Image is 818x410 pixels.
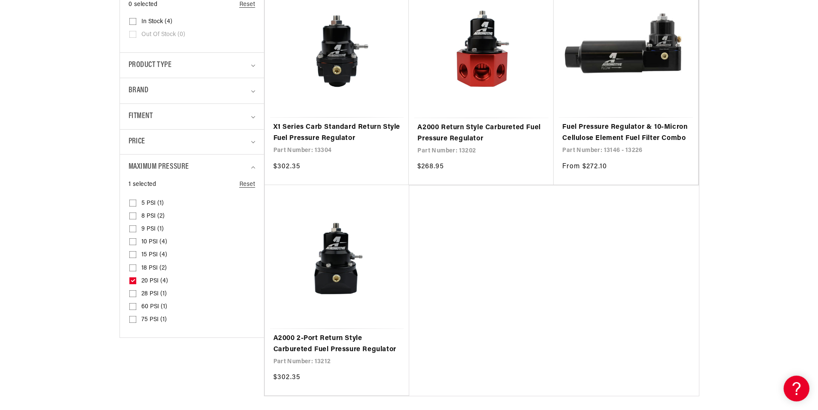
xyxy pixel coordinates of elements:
[141,31,185,39] span: Out of stock (0)
[129,110,153,123] span: Fitment
[129,136,145,148] span: Price
[129,104,255,129] summary: Fitment (0 selected)
[129,85,149,97] span: Brand
[141,290,167,298] span: 28 PSI (1)
[129,155,255,180] summary: Maximum Pressure (1 selected)
[562,122,689,144] a: Fuel Pressure Regulator & 10-Micron Cellulose Element Fuel Filter Combo
[273,122,401,144] a: X1 Series Carb Standard Return Style Fuel Pressure Regulator
[129,78,255,103] summary: Brand (0 selected)
[129,180,156,189] span: 1 selected
[141,213,165,220] span: 8 PSI (2)
[141,238,167,246] span: 10 PSI (4)
[129,53,255,78] summary: Product type (0 selected)
[129,161,190,173] span: Maximum Pressure
[417,122,545,144] a: A2000 Return Style Carbureted Fuel Pressure Regulator
[141,200,164,207] span: 5 PSI (1)
[141,225,164,233] span: 9 PSI (1)
[141,251,167,259] span: 15 PSI (4)
[273,333,401,355] a: A2000 2-Port Return Style Carbureted Fuel Pressure Regulator
[141,316,167,324] span: 75 PSI (1)
[141,18,172,26] span: In stock (4)
[141,264,167,272] span: 18 PSI (2)
[129,130,255,154] summary: Price
[239,180,255,189] a: Reset
[141,303,167,311] span: 60 PSI (1)
[141,277,168,285] span: 20 PSI (4)
[129,59,172,72] span: Product type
